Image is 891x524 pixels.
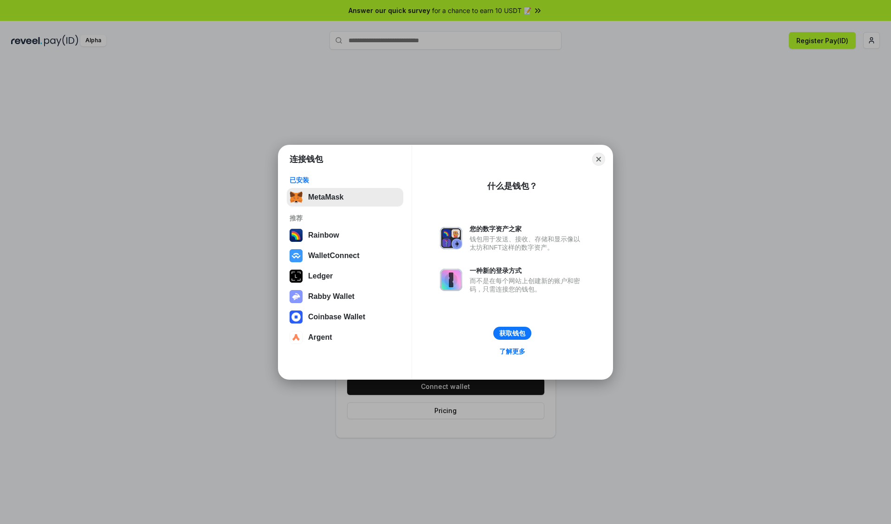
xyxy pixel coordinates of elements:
[290,249,303,262] img: svg+xml,%3Csvg%20width%3D%2228%22%20height%3D%2228%22%20viewBox%3D%220%200%2028%2028%22%20fill%3D...
[287,188,403,207] button: MetaMask
[287,267,403,285] button: Ledger
[470,235,585,252] div: 钱包用于发送、接收、存储和显示像以太坊和NFT这样的数字资产。
[499,329,525,337] div: 获取钱包
[308,252,360,260] div: WalletConnect
[287,246,403,265] button: WalletConnect
[592,153,605,166] button: Close
[470,277,585,293] div: 而不是在每个网站上创建新的账户和密码，只需连接您的钱包。
[440,269,462,291] img: svg+xml,%3Csvg%20xmlns%3D%22http%3A%2F%2Fwww.w3.org%2F2000%2Fsvg%22%20fill%3D%22none%22%20viewBox...
[308,333,332,342] div: Argent
[470,266,585,275] div: 一种新的登录方式
[290,214,400,222] div: 推荐
[440,227,462,249] img: svg+xml,%3Csvg%20xmlns%3D%22http%3A%2F%2Fwww.w3.org%2F2000%2Fsvg%22%20fill%3D%22none%22%20viewBox...
[470,225,585,233] div: 您的数字资产之家
[290,270,303,283] img: svg+xml,%3Csvg%20xmlns%3D%22http%3A%2F%2Fwww.w3.org%2F2000%2Fsvg%22%20width%3D%2228%22%20height%3...
[287,287,403,306] button: Rabby Wallet
[308,292,355,301] div: Rabby Wallet
[308,313,365,321] div: Coinbase Wallet
[493,327,531,340] button: 获取钱包
[290,331,303,344] img: svg+xml,%3Csvg%20width%3D%2228%22%20height%3D%2228%22%20viewBox%3D%220%200%2028%2028%22%20fill%3D...
[290,229,303,242] img: svg+xml,%3Csvg%20width%3D%22120%22%20height%3D%22120%22%20viewBox%3D%220%200%20120%20120%22%20fil...
[290,154,323,165] h1: 连接钱包
[487,181,537,192] div: 什么是钱包？
[287,226,403,245] button: Rainbow
[287,308,403,326] button: Coinbase Wallet
[290,311,303,323] img: svg+xml,%3Csvg%20width%3D%2228%22%20height%3D%2228%22%20viewBox%3D%220%200%2028%2028%22%20fill%3D...
[308,231,339,239] div: Rainbow
[494,345,531,357] a: 了解更多
[308,272,333,280] div: Ledger
[290,176,400,184] div: 已安装
[290,191,303,204] img: svg+xml,%3Csvg%20fill%3D%22none%22%20height%3D%2233%22%20viewBox%3D%220%200%2035%2033%22%20width%...
[499,347,525,356] div: 了解更多
[287,328,403,347] button: Argent
[290,290,303,303] img: svg+xml,%3Csvg%20xmlns%3D%22http%3A%2F%2Fwww.w3.org%2F2000%2Fsvg%22%20fill%3D%22none%22%20viewBox...
[308,193,343,201] div: MetaMask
